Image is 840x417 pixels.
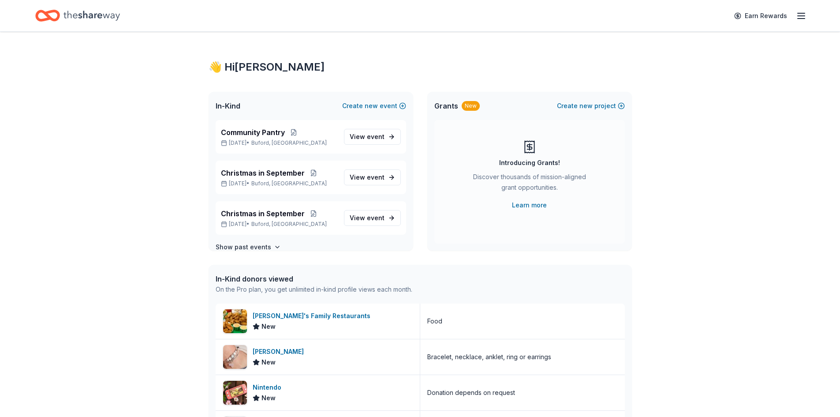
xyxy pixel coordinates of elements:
[216,101,240,111] span: In-Kind
[344,129,401,145] a: View event
[434,101,458,111] span: Grants
[251,139,327,147] span: Buford, [GEOGRAPHIC_DATA]
[427,387,515,398] div: Donation depends on request
[261,357,276,368] span: New
[253,311,374,321] div: [PERSON_NAME]'s Family Restaurants
[216,242,271,252] h4: Show past events
[251,221,327,228] span: Buford, [GEOGRAPHIC_DATA]
[221,168,305,178] span: Christmas in September
[216,242,281,252] button: Show past events
[223,309,247,333] img: Image for Jack's Family Restaurants
[365,101,378,111] span: new
[344,169,401,185] a: View event
[261,393,276,403] span: New
[253,382,285,393] div: Nintendo
[221,180,337,187] p: [DATE] •
[367,173,385,181] span: event
[216,274,412,284] div: In-Kind donors viewed
[470,172,590,196] div: Discover thousands of mission-aligned grant opportunities.
[427,316,442,327] div: Food
[367,214,385,222] span: event
[729,8,792,24] a: Earn Rewards
[342,101,406,111] button: Createnewevent
[261,321,276,332] span: New
[512,200,547,210] a: Learn more
[35,5,120,26] a: Home
[350,131,385,142] span: View
[427,352,551,362] div: Bracelet, necklace, anklet, ring or earrings
[253,346,307,357] div: [PERSON_NAME]
[221,208,305,219] span: Christmas in September
[223,345,247,369] img: Image for Lizzy James
[350,172,385,183] span: View
[579,101,593,111] span: new
[557,101,625,111] button: Createnewproject
[221,221,337,228] p: [DATE] •
[221,127,285,138] span: Community Pantry
[221,139,337,147] p: [DATE] •
[251,180,327,187] span: Buford, [GEOGRAPHIC_DATA]
[216,284,412,295] div: On the Pro plan, you get unlimited in-kind profile views each month.
[350,213,385,223] span: View
[367,133,385,140] span: event
[223,381,247,405] img: Image for Nintendo
[344,210,401,226] a: View event
[462,101,480,111] div: New
[209,60,632,74] div: 👋 Hi [PERSON_NAME]
[499,158,560,168] div: Introducing Grants!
